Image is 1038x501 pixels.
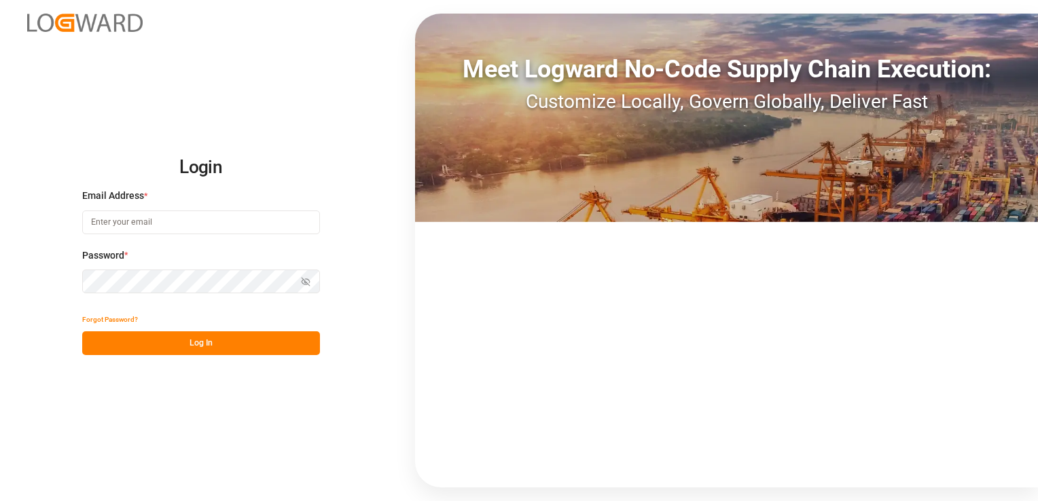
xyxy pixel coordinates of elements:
[27,14,143,32] img: Logward_new_orange.png
[82,210,320,234] input: Enter your email
[82,331,320,355] button: Log In
[82,146,320,189] h2: Login
[415,51,1038,88] div: Meet Logward No-Code Supply Chain Execution:
[82,308,138,331] button: Forgot Password?
[415,88,1038,116] div: Customize Locally, Govern Globally, Deliver Fast
[82,248,124,263] span: Password
[82,189,144,203] span: Email Address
